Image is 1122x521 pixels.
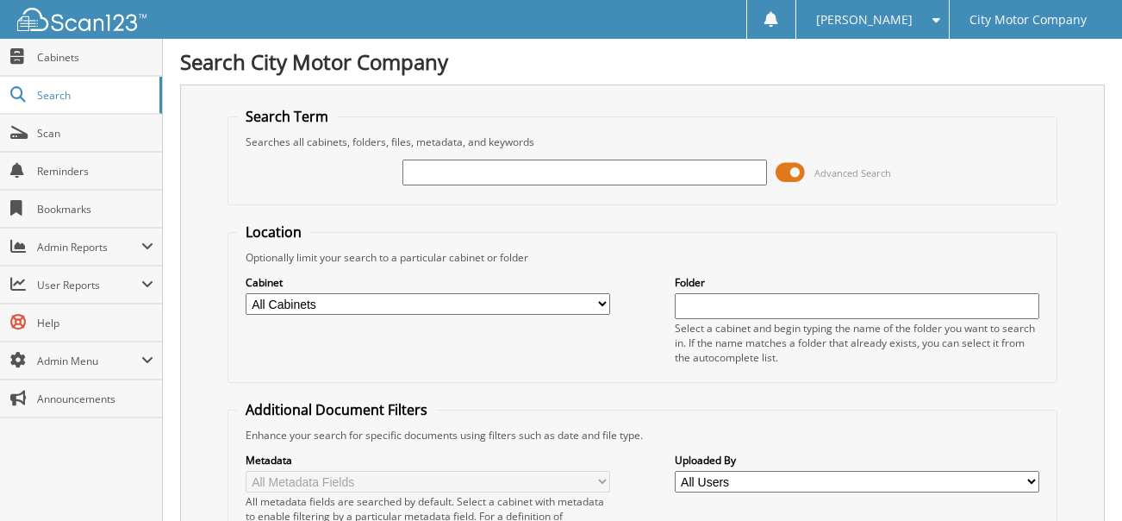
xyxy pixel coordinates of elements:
[237,135,1049,149] div: Searches all cabinets, folders, files, metadata, and keywords
[37,392,153,406] span: Announcements
[180,47,1105,76] h1: Search City Motor Company
[814,166,891,179] span: Advanced Search
[37,202,153,217] span: Bookmarks
[675,321,1040,365] div: Select a cabinet and begin typing the name of the folder you want to search in. If the name match...
[37,126,153,141] span: Scan
[675,275,1040,290] label: Folder
[237,223,310,242] legend: Location
[237,428,1049,443] div: Enhance your search for specific documents using filters such as date and file type.
[37,240,141,254] span: Admin Reports
[237,107,337,126] legend: Search Term
[37,88,151,103] span: Search
[237,400,436,419] legend: Additional Document Filters
[675,453,1040,468] label: Uploaded By
[237,250,1049,265] div: Optionally limit your search to a particular cabinet or folder
[246,275,611,290] label: Cabinet
[37,354,141,368] span: Admin Menu
[37,50,153,65] span: Cabinets
[816,15,913,25] span: [PERSON_NAME]
[17,8,146,31] img: scan123-logo-white.svg
[969,15,1087,25] span: City Motor Company
[37,164,153,179] span: Reminders
[37,278,141,292] span: User Reports
[246,453,611,468] label: Metadata
[37,316,153,330] span: Help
